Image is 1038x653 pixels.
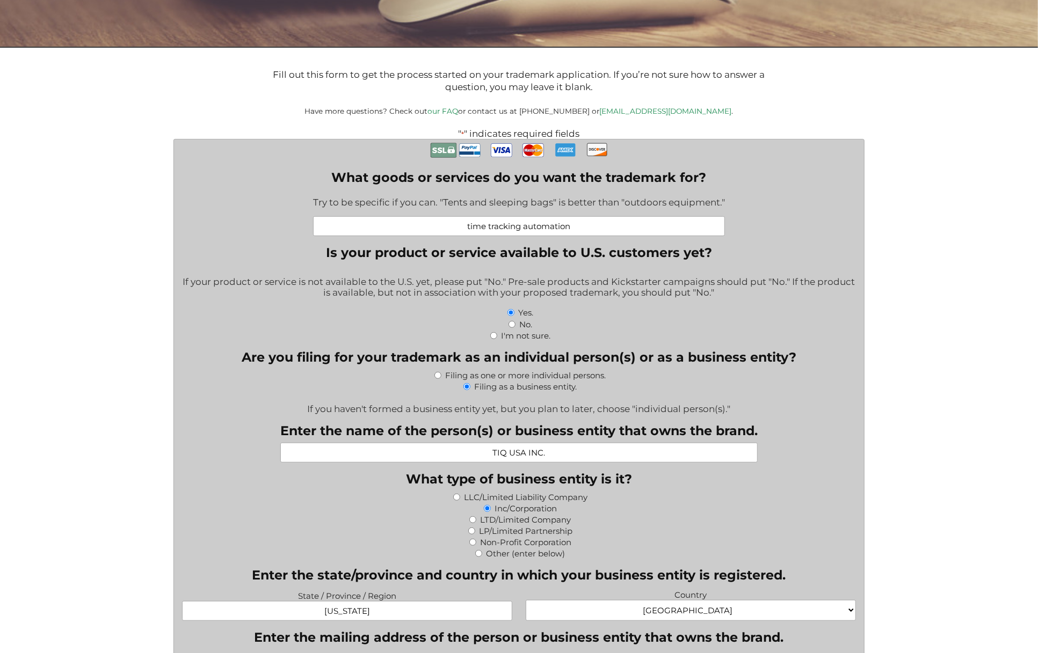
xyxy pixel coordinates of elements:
div: If your product or service is not available to the U.S. yet, please put "No." Pre-sale products a... [182,269,856,306]
legend: What type of business entity is it? [406,471,632,487]
legend: Enter the state/province and country in which your business entity is registered. [252,567,786,583]
input: Examples: Pet leashes; Healthcare consulting; Web-based accounting software [313,216,725,236]
label: Other (enter below) [486,548,565,559]
img: MasterCard [522,140,544,161]
label: Inc/Corporation [495,503,557,513]
label: Country [526,587,856,600]
legend: Are you filing for your trademark as an individual person(s) or as a business entity? [242,349,796,365]
img: Discover [586,140,608,160]
label: No. [519,319,532,329]
img: Visa [491,140,512,161]
div: Try to be specific if you can. "Tents and sleeping bags" is better than "outdoors equipment." [313,190,725,216]
legend: Is your product or service available to U.S. customers yet? [326,245,712,260]
label: I'm not sure. [501,331,550,341]
label: State / Province / Region [182,588,512,601]
label: What goods or services do you want the trademark for? [313,170,725,185]
img: PayPal [459,140,481,161]
a: [EMAIL_ADDRESS][DOMAIN_NAME] [599,107,731,115]
img: AmEx [555,140,576,160]
small: Have more questions? Check out or contact us at [PHONE_NUMBER] or . [304,107,733,115]
div: If you haven't formed a business entity yet, but you plan to later, choose "individual person(s)." [182,397,856,414]
p: Fill out this form to get the process started on your trademark application. If you’re not sure h... [270,69,768,94]
label: Filing as one or more individual persons. [445,370,606,380]
img: Secure Payment with SSL [430,140,457,162]
input: Examples: Jean Doe, TechWorks, Jean Doe and John Dean, etc. [280,443,758,463]
p: " " indicates required fields [135,128,903,139]
label: Yes. [518,307,533,318]
label: Non-Profit Corporation [480,537,571,547]
label: Filing as a business entity. [474,381,577,392]
legend: Enter the mailing address of the person or business entity that owns the brand. [254,629,783,645]
label: Enter the name of the person(s) or business entity that owns the brand. [280,423,758,438]
label: LLC/Limited Liability Company [464,492,587,502]
label: LP/Limited Partnership [479,526,572,536]
label: LTD/Limited Company [480,515,571,525]
a: our FAQ [427,107,458,115]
